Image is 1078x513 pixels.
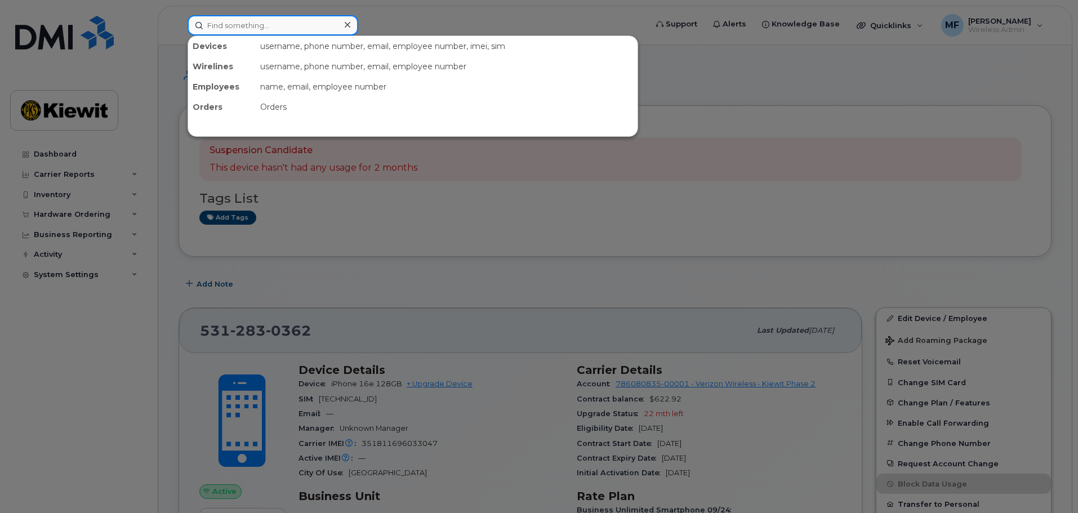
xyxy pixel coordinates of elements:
[256,77,638,97] div: name, email, employee number
[256,36,638,56] div: username, phone number, email, employee number, imei, sim
[256,56,638,77] div: username, phone number, email, employee number
[256,97,638,117] div: Orders
[188,56,256,77] div: Wirelines
[188,36,256,56] div: Devices
[1029,464,1070,505] iframe: Messenger Launcher
[188,77,256,97] div: Employees
[188,97,256,117] div: Orders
